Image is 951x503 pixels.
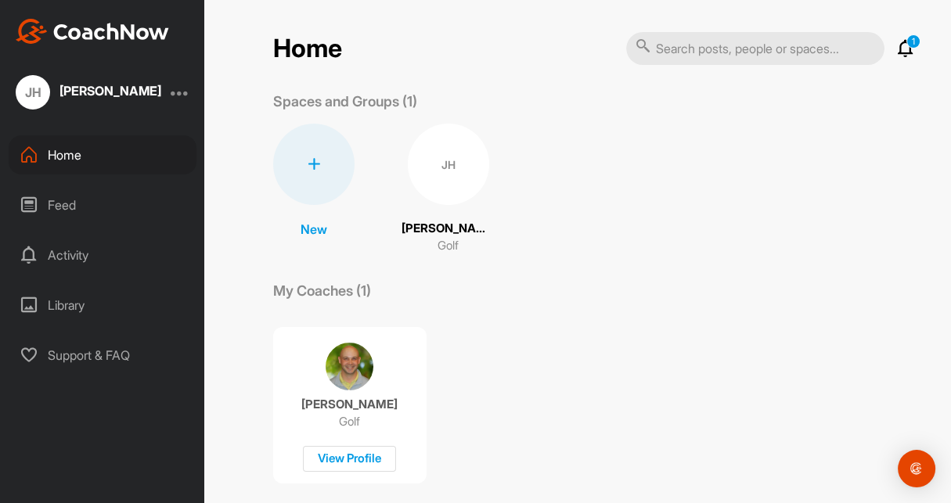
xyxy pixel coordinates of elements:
a: JH[PERSON_NAME]Golf [402,124,495,255]
div: JH [408,124,489,205]
div: [PERSON_NAME] [59,84,161,97]
div: Library [9,286,196,325]
div: Feed [9,185,196,225]
p: [PERSON_NAME] [301,397,398,412]
p: Golf [339,414,360,429]
p: 1 [906,34,920,49]
img: coach avatar [326,343,373,390]
p: [PERSON_NAME] [402,220,495,238]
div: View Profile [303,446,396,472]
h2: Home [273,34,342,64]
p: Spaces and Groups (1) [273,91,417,112]
input: Search posts, people or spaces... [626,32,884,65]
div: Home [9,135,196,174]
p: New [301,220,327,239]
div: Support & FAQ [9,336,196,375]
div: JH [16,75,50,110]
p: Golf [438,237,459,255]
div: Open Intercom Messenger [898,450,935,487]
div: Activity [9,235,196,275]
p: My Coaches (1) [273,280,371,301]
img: CoachNow [16,19,169,44]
